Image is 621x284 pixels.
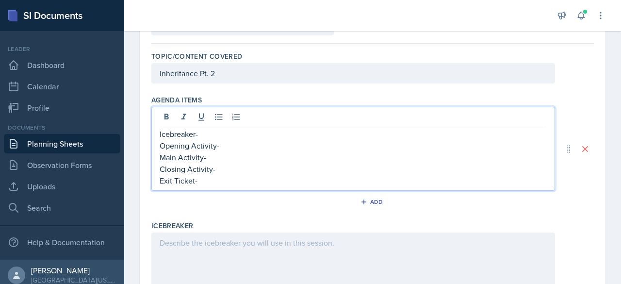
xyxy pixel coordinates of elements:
div: Help & Documentation [4,233,120,252]
div: [PERSON_NAME] [31,266,116,275]
a: Planning Sheets [4,134,120,153]
a: Calendar [4,77,120,96]
label: Topic/Content Covered [151,51,242,61]
p: Exit Ticket- [160,175,547,186]
button: Add [357,195,389,209]
a: Dashboard [4,55,120,75]
p: Closing Activity- [160,163,547,175]
p: Inheritance Pt. 2 [160,67,547,79]
p: Opening Activity- [160,140,547,151]
a: Search [4,198,120,217]
p: Icebreaker- [160,128,547,140]
a: Observation Forms [4,155,120,175]
label: Icebreaker [151,221,194,231]
div: Documents [4,123,120,132]
p: Main Activity- [160,151,547,163]
a: Profile [4,98,120,117]
div: Add [362,198,383,206]
label: Agenda items [151,95,202,105]
a: Uploads [4,177,120,196]
div: Leader [4,45,120,53]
